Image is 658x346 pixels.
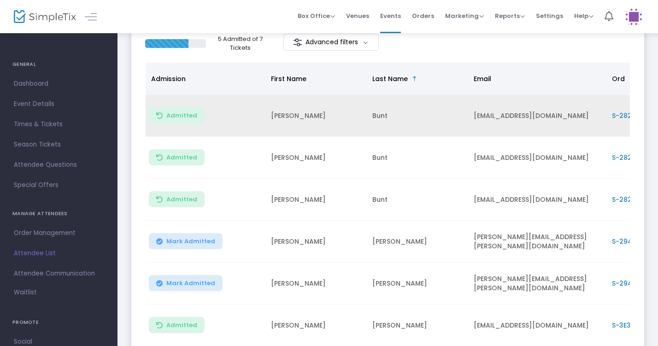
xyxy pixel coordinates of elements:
[166,112,197,119] span: Admitted
[283,34,379,51] m-button: Advanced filters
[14,139,104,151] span: Season Tickets
[166,322,197,329] span: Admitted
[298,12,335,20] span: Box Office
[14,179,104,191] span: Special Offers
[380,4,401,28] span: Events
[372,74,408,83] span: Last Name
[12,55,105,74] h4: GENERAL
[412,4,434,28] span: Orders
[265,179,367,221] td: [PERSON_NAME]
[346,4,369,28] span: Venues
[265,263,367,305] td: [PERSON_NAME]
[265,221,367,263] td: [PERSON_NAME]
[14,98,104,110] span: Event Details
[574,12,593,20] span: Help
[468,137,606,179] td: [EMAIL_ADDRESS][DOMAIN_NAME]
[367,221,468,263] td: [PERSON_NAME]
[293,38,302,47] img: filter
[166,280,215,287] span: Mark Admitted
[411,75,418,82] span: Sortable
[166,154,197,161] span: Admitted
[14,227,104,239] span: Order Management
[149,317,205,333] button: Admitted
[367,263,468,305] td: [PERSON_NAME]
[14,268,104,280] span: Attendee Communication
[12,205,105,223] h4: MANAGE ATTENDEES
[149,233,223,249] button: Mark Admitted
[495,12,525,20] span: Reports
[271,74,306,83] span: First Name
[468,221,606,263] td: [PERSON_NAME][EMAIL_ADDRESS][PERSON_NAME][DOMAIN_NAME]
[265,137,367,179] td: [PERSON_NAME]
[149,149,205,165] button: Admitted
[536,4,563,28] span: Settings
[468,179,606,221] td: [EMAIL_ADDRESS][DOMAIN_NAME]
[210,35,271,53] p: 5 Admitted of 7 Tickets
[468,263,606,305] td: [PERSON_NAME][EMAIL_ADDRESS][PERSON_NAME][DOMAIN_NAME]
[14,78,104,90] span: Dashboard
[367,137,468,179] td: Bunt
[151,74,186,83] span: Admission
[149,275,223,291] button: Mark Admitted
[445,12,484,20] span: Marketing
[265,95,367,137] td: [PERSON_NAME]
[14,118,104,130] span: Times & Tickets
[14,247,104,259] span: Attendee List
[12,313,105,332] h4: PROMOTE
[468,95,606,137] td: [EMAIL_ADDRESS][DOMAIN_NAME]
[367,179,468,221] td: Bunt
[14,288,37,297] span: Waitlist
[14,159,104,171] span: Attendee Questions
[166,238,215,245] span: Mark Admitted
[149,191,205,207] button: Admitted
[612,74,640,83] span: Order ID
[166,196,197,203] span: Admitted
[149,107,205,123] button: Admitted
[367,95,468,137] td: Bunt
[474,74,491,83] span: Email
